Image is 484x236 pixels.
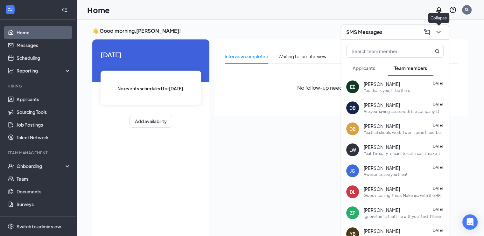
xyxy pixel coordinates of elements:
[17,93,71,106] a: Applicants
[347,45,422,57] input: Search team member
[422,27,432,37] button: ComposeMessage
[433,27,444,37] button: ChevronDown
[428,13,449,23] div: Collapse
[117,85,185,92] span: No events scheduled for [DATE] .
[17,185,71,198] a: Documents
[431,123,443,128] span: [DATE]
[17,39,71,52] a: Messages
[92,27,468,34] h3: 👋 Good morning, [PERSON_NAME] !
[431,144,443,149] span: [DATE]
[8,67,14,74] svg: Analysis
[7,6,13,13] svg: WorkstreamLogo
[17,172,71,185] a: Team
[61,7,68,13] svg: Collapse
[350,189,355,195] div: DL
[8,150,70,156] div: Team Management
[364,144,400,150] span: [PERSON_NAME]
[101,50,201,59] span: [DATE]
[8,223,14,230] svg: Settings
[431,207,443,212] span: [DATE]
[449,6,457,14] svg: QuestionInfo
[350,168,355,174] div: JG
[364,109,444,114] div: Are you having issues with the company ID or your employee number?
[225,53,268,60] div: Interview completed
[87,4,110,15] h1: Home
[465,7,469,12] div: SL
[431,228,443,233] span: [DATE]
[364,165,400,171] span: [PERSON_NAME]
[364,186,400,192] span: [PERSON_NAME]
[17,26,71,39] a: Home
[431,165,443,170] span: [DATE]
[346,29,382,36] h3: SMS Messages
[364,81,400,87] span: [PERSON_NAME]
[435,28,442,36] svg: ChevronDown
[350,210,355,216] div: ZP
[364,172,407,177] div: Awesome, see you then!
[17,223,61,230] div: Switch to admin view
[364,207,400,213] span: [PERSON_NAME]
[353,65,375,71] span: Applicants
[364,102,400,108] span: [PERSON_NAME]
[364,228,400,234] span: [PERSON_NAME]
[17,52,71,64] a: Scheduling
[349,105,356,111] div: DB
[8,83,70,89] div: Hiring
[130,115,172,128] button: Add availability
[364,193,444,198] div: Good morning, this is Makenna with the HR team. I reset your I-9, please put both of your last na...
[349,126,356,132] div: DB
[364,88,411,93] div: Yes, thank you, I'll be there.
[364,214,444,219] div: Ignore the "is that fine with you" text. I'll see you all at 11am [DATE].
[17,198,71,211] a: Surveys
[431,186,443,191] span: [DATE]
[431,102,443,107] span: [DATE]
[350,84,355,90] div: EE
[8,163,14,169] svg: UserCheck
[394,65,427,71] span: Team members
[17,67,71,74] div: Reporting
[17,131,71,144] a: Talent Network
[349,147,356,153] div: LW
[297,84,386,92] span: No follow-up needed at the moment
[17,118,71,131] a: Job Postings
[364,151,444,156] div: Yeah I'm sorry i meant to call, i can't make it [DATE]. We just got some really bad news about my...
[435,6,443,14] svg: Notifications
[364,123,400,129] span: [PERSON_NAME]
[17,106,71,118] a: Sourcing Tools
[462,214,478,230] div: Open Intercom Messenger
[423,28,431,36] svg: ComposeMessage
[431,81,443,86] span: [DATE]
[17,163,66,169] div: Onboarding
[278,53,326,60] div: Waiting for an interview
[435,49,440,54] svg: MagnifyingGlass
[364,130,444,135] div: Yea that should work. I won't be in there, but talk to either [PERSON_NAME] or [PERSON_NAME] when...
